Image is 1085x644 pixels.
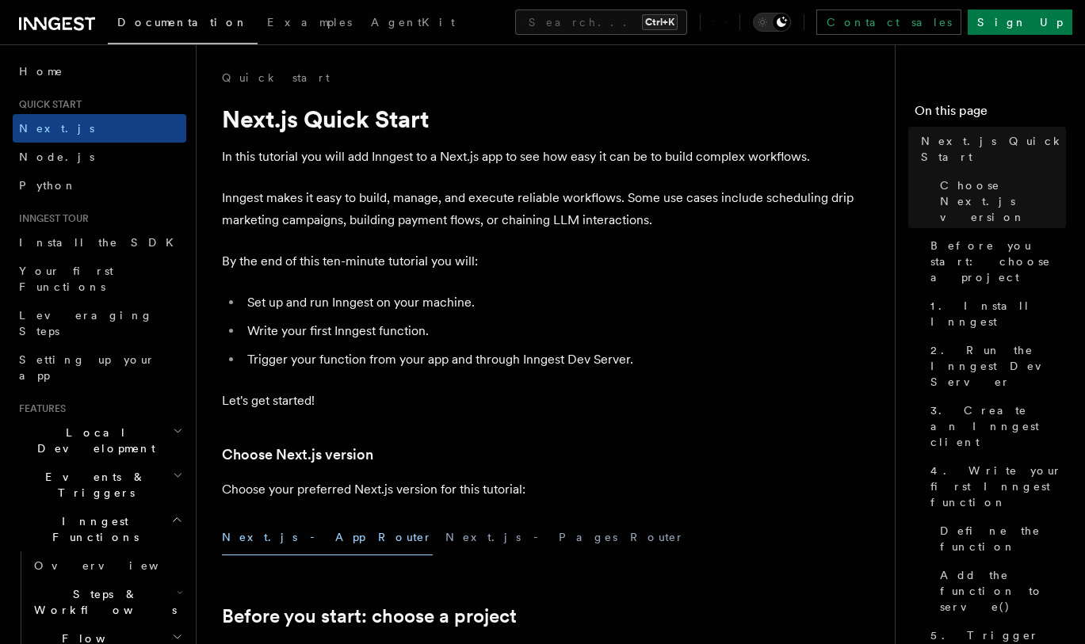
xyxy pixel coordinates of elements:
[13,345,186,390] a: Setting up your app
[267,16,352,29] span: Examples
[930,342,1066,390] span: 2. Run the Inngest Dev Server
[222,390,856,412] p: Let's get started!
[243,292,856,314] li: Set up and run Inngest on your machine.
[13,171,186,200] a: Python
[243,349,856,371] li: Trigger your function from your app and through Inngest Dev Server.
[222,605,517,627] a: Before you start: choose a project
[816,10,961,35] a: Contact sales
[13,228,186,257] a: Install the SDK
[930,402,1066,450] span: 3. Create an Inngest client
[19,63,63,79] span: Home
[940,177,1066,225] span: Choose Next.js version
[930,298,1066,330] span: 1. Install Inngest
[924,231,1066,292] a: Before you start: choose a project
[222,105,856,133] h1: Next.js Quick Start
[915,101,1066,127] h4: On this page
[930,463,1066,510] span: 4. Write your first Inngest function
[13,98,82,111] span: Quick start
[28,551,186,580] a: Overview
[28,586,177,618] span: Steps & Workflows
[34,559,197,572] span: Overview
[222,520,433,555] button: Next.js - App Router
[924,292,1066,336] a: 1. Install Inngest
[13,114,186,143] a: Next.js
[19,122,94,135] span: Next.js
[108,5,258,44] a: Documentation
[361,5,464,43] a: AgentKit
[940,567,1066,615] span: Add the function to serve()
[924,456,1066,516] a: 4. Write your first Inngest function
[222,250,856,272] p: By the end of this ten-minute tutorial you will:
[515,10,687,35] button: Search...Ctrl+K
[445,520,685,555] button: Next.js - Pages Router
[19,236,183,249] span: Install the SDK
[924,336,1066,396] a: 2. Run the Inngest Dev Server
[13,57,186,86] a: Home
[13,212,89,225] span: Inngest tour
[19,309,153,337] span: Leveraging Steps
[13,143,186,171] a: Node.js
[915,127,1066,171] a: Next.js Quick Start
[222,187,856,231] p: Inngest makes it easy to build, manage, and execute reliable workflows. Some use cases include sc...
[19,353,155,382] span: Setting up your app
[934,561,1066,621] a: Add the function to serve()
[243,320,856,342] li: Write your first Inngest function.
[13,301,186,345] a: Leveraging Steps
[968,10,1072,35] a: Sign Up
[258,5,361,43] a: Examples
[13,507,186,551] button: Inngest Functions
[934,171,1066,231] a: Choose Next.js version
[13,513,171,545] span: Inngest Functions
[19,265,113,293] span: Your first Functions
[19,179,77,192] span: Python
[13,469,173,501] span: Events & Triggers
[13,402,66,415] span: Features
[924,396,1066,456] a: 3. Create an Inngest client
[13,418,186,463] button: Local Development
[222,478,856,501] p: Choose your preferred Next.js version for this tutorial:
[940,523,1066,554] span: Define the function
[13,257,186,301] a: Your first Functions
[642,14,678,30] kbd: Ctrl+K
[222,70,330,86] a: Quick start
[13,425,173,456] span: Local Development
[28,580,186,624] button: Steps & Workflows
[930,238,1066,285] span: Before you start: choose a project
[934,516,1066,561] a: Define the function
[921,133,1066,165] span: Next.js Quick Start
[222,146,856,168] p: In this tutorial you will add Inngest to a Next.js app to see how easy it can be to build complex...
[13,463,186,507] button: Events & Triggers
[19,151,94,163] span: Node.js
[222,444,373,466] a: Choose Next.js version
[371,16,455,29] span: AgentKit
[753,13,791,32] button: Toggle dark mode
[117,16,248,29] span: Documentation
